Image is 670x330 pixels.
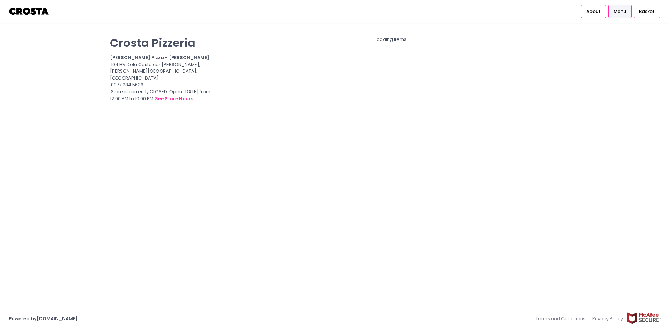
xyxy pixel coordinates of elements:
[9,315,78,322] a: Powered by[DOMAIN_NAME]
[155,95,194,103] button: see store hours
[586,8,601,15] span: About
[225,36,560,43] div: Loading items...
[589,312,627,325] a: Privacy Policy
[110,88,216,103] div: Store is currently CLOSED. Open [DATE] from 12:00 PM to 10:00 PM
[639,8,655,15] span: Basket
[110,61,216,82] div: 104 HV Dela Costa cor [PERSON_NAME], [PERSON_NAME][GEOGRAPHIC_DATA], [GEOGRAPHIC_DATA]
[110,36,216,50] p: Crosta Pizzeria
[9,5,50,17] img: logo
[626,312,661,324] img: mcafee-secure
[110,81,216,88] div: 0977 284 5636
[608,5,632,18] a: Menu
[613,8,626,15] span: Menu
[110,54,209,61] b: [PERSON_NAME] Pizza - [PERSON_NAME]
[581,5,606,18] a: About
[536,312,589,325] a: Terms and Conditions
